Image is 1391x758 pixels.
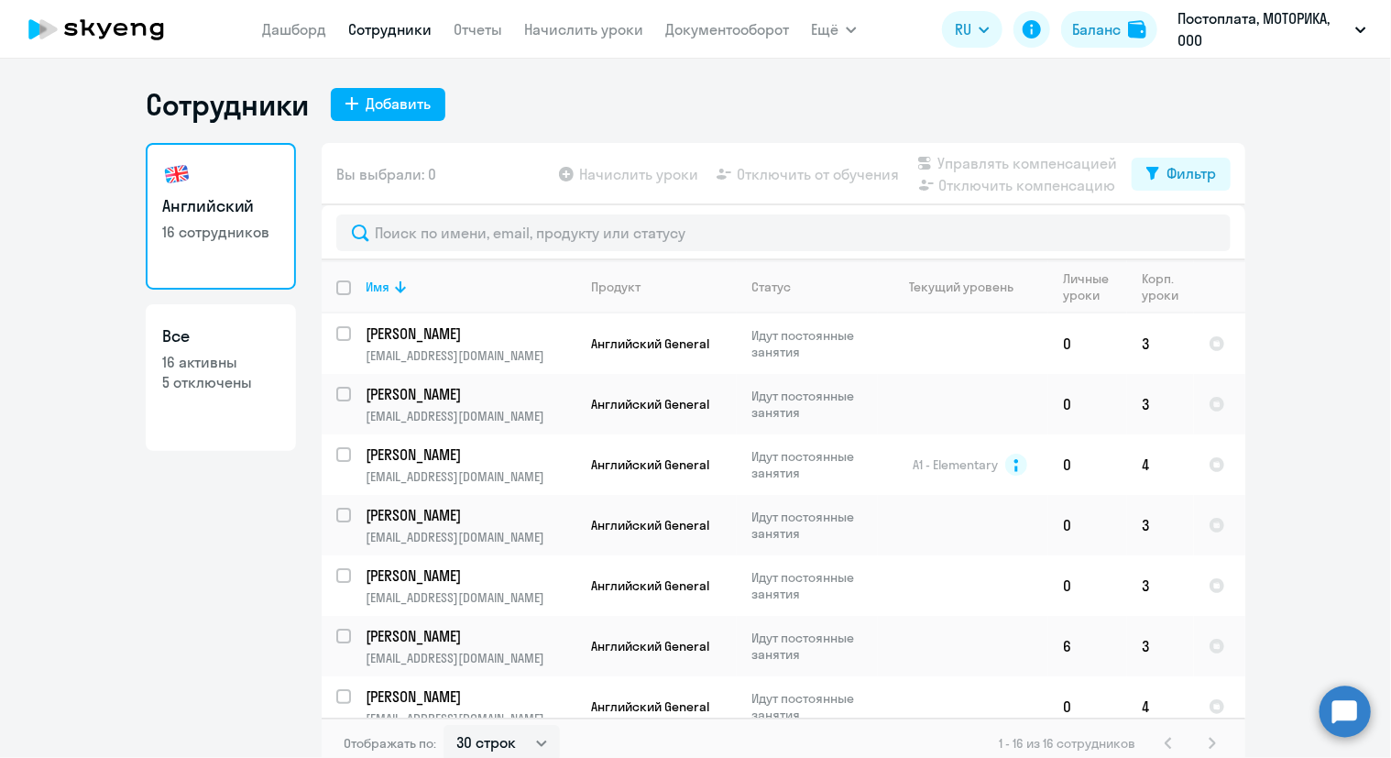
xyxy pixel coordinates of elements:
[336,214,1231,251] input: Поиск по имени, email, продукту или статусу
[751,690,877,723] p: Идут постоянные занятия
[366,505,573,525] p: [PERSON_NAME]
[146,86,309,123] h1: Сотрудники
[1048,495,1127,555] td: 0
[1048,374,1127,434] td: 0
[1048,555,1127,616] td: 0
[591,698,709,715] span: Английский General
[1127,616,1194,676] td: 3
[1168,7,1375,51] button: Постоплата, МОТОРИКА, ООО
[366,445,575,465] a: [PERSON_NAME]
[591,279,736,295] div: Продукт
[348,20,432,38] a: Сотрудники
[999,735,1135,752] span: 1 - 16 из 16 сотрудников
[1127,676,1194,737] td: 4
[751,509,877,542] p: Идут постоянные занятия
[1132,158,1231,191] button: Фильтр
[1048,434,1127,495] td: 0
[366,687,573,707] p: [PERSON_NAME]
[366,505,575,525] a: [PERSON_NAME]
[366,324,575,344] a: [PERSON_NAME]
[751,569,877,602] p: Идут постоянные занятия
[811,18,838,40] span: Ещё
[1127,374,1194,434] td: 3
[366,279,575,295] div: Имя
[162,352,279,372] p: 16 активны
[1166,162,1216,184] div: Фильтр
[1177,7,1348,51] p: Постоплата, МОТОРИКА, ООО
[366,279,389,295] div: Имя
[366,687,575,707] a: [PERSON_NAME]
[162,372,279,392] p: 5 отключены
[955,18,971,40] span: RU
[751,630,877,663] p: Идут постоянные занятия
[262,20,326,38] a: Дашборд
[366,384,575,404] a: [PERSON_NAME]
[1127,434,1194,495] td: 4
[811,11,857,48] button: Ещё
[942,11,1002,48] button: RU
[591,517,709,533] span: Английский General
[913,456,998,473] span: A1 - Elementary
[366,529,575,545] p: [EMAIL_ADDRESS][DOMAIN_NAME]
[910,279,1014,295] div: Текущий уровень
[1063,270,1126,303] div: Личные уроки
[162,222,279,242] p: 16 сотрудников
[366,626,573,646] p: [PERSON_NAME]
[366,324,573,344] p: [PERSON_NAME]
[751,388,877,421] p: Идут постоянные занятия
[366,710,575,727] p: [EMAIL_ADDRESS][DOMAIN_NAME]
[1072,18,1121,40] div: Баланс
[591,456,709,473] span: Английский General
[591,638,709,654] span: Английский General
[1061,11,1157,48] button: Балансbalance
[146,143,296,290] a: Английский16 сотрудников
[162,194,279,218] h3: Английский
[366,589,575,606] p: [EMAIL_ADDRESS][DOMAIN_NAME]
[751,279,791,295] div: Статус
[366,384,573,404] p: [PERSON_NAME]
[1127,313,1194,374] td: 3
[162,324,279,348] h3: Все
[366,347,575,364] p: [EMAIL_ADDRESS][DOMAIN_NAME]
[893,279,1047,295] div: Текущий уровень
[366,626,575,646] a: [PERSON_NAME]
[524,20,643,38] a: Начислить уроки
[591,577,709,594] span: Английский General
[454,20,502,38] a: Отчеты
[1128,20,1146,38] img: balance
[366,566,575,586] a: [PERSON_NAME]
[591,279,641,295] div: Продукт
[1142,270,1181,303] div: Корп. уроки
[366,408,575,424] p: [EMAIL_ADDRESS][DOMAIN_NAME]
[1048,313,1127,374] td: 0
[366,93,431,115] div: Добавить
[162,159,192,189] img: english
[366,650,575,666] p: [EMAIL_ADDRESS][DOMAIN_NAME]
[665,20,789,38] a: Документооборот
[751,279,877,295] div: Статус
[591,335,709,352] span: Английский General
[751,327,877,360] p: Идут постоянные занятия
[1048,616,1127,676] td: 6
[591,396,709,412] span: Английский General
[336,163,436,185] span: Вы выбрали: 0
[1063,270,1114,303] div: Личные уроки
[1127,555,1194,616] td: 3
[344,735,436,752] span: Отображать по:
[1142,270,1193,303] div: Корп. уроки
[331,88,445,121] button: Добавить
[751,448,877,481] p: Идут постоянные занятия
[366,566,573,586] p: [PERSON_NAME]
[366,468,575,485] p: [EMAIL_ADDRESS][DOMAIN_NAME]
[146,304,296,451] a: Все16 активны5 отключены
[1127,495,1194,555] td: 3
[1048,676,1127,737] td: 0
[366,445,573,465] p: [PERSON_NAME]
